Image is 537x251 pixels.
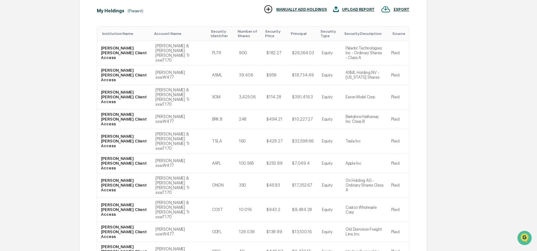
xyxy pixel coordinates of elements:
[342,85,387,109] td: Exxon Mobil Corp.
[387,173,409,198] td: Plaid
[13,92,40,98] span: Data Lookup
[108,50,115,58] button: Start new chat
[263,173,288,198] td: $45.93
[517,230,534,247] iframe: Open customer support
[152,173,208,198] td: [PERSON_NAME] & [PERSON_NAME] [PERSON_NAME] Tr xxxxT170
[97,222,152,242] td: [PERSON_NAME] [PERSON_NAME] Client Access
[97,173,152,198] td: [PERSON_NAME] [PERSON_NAME] Client Access
[6,48,18,60] img: 1746055101610-c473b297-6a78-478c-a979-82029cc54cd1
[97,109,152,129] td: [PERSON_NAME] [PERSON_NAME] Client Access
[43,77,81,89] a: 🗄️Attestations
[387,198,409,222] td: Plaid
[263,222,288,242] td: $138.99
[152,65,208,85] td: [PERSON_NAME] xxxxW477
[342,154,387,173] td: Apple Inc
[387,154,409,173] td: Plaid
[318,173,342,198] td: Equity
[6,13,115,23] p: How can we help?
[265,29,286,38] div: Toggle SortBy
[289,109,318,129] td: $10,227.27
[387,129,409,154] td: Plaid
[235,85,263,109] td: 3,425.06
[342,129,387,154] td: Tesla Inc
[208,65,235,85] td: ASML
[152,198,208,222] td: [PERSON_NAME] & [PERSON_NAME] [PERSON_NAME] Tr xxxxT170
[235,65,263,85] td: 39.406
[289,65,318,85] td: $18,734.49
[263,109,288,129] td: $494.21
[264,4,273,14] img: MANUALLY ADD HOLDINGS
[318,222,342,242] td: Equity
[235,198,263,222] td: 10.016
[318,109,342,129] td: Equity
[152,129,208,154] td: [PERSON_NAME] & [PERSON_NAME] [PERSON_NAME] Tr xxxxT170
[6,92,11,97] div: 🔎
[289,129,318,154] td: $32,598.66
[97,41,152,65] td: [PERSON_NAME] [PERSON_NAME] Client Access
[208,109,235,129] td: BRK.B
[208,129,235,154] td: TSLA
[13,80,41,86] span: Preclearance
[276,7,327,12] div: MANUALLY ADD HOLDINGS
[22,55,80,60] div: We're available if you need us!
[152,222,208,242] td: [PERSON_NAME] xxxxW477
[45,107,77,112] a: Powered byPylon
[318,65,342,85] td: Equity
[208,85,235,109] td: XOM
[342,41,387,65] td: Palantir Technologies Inc - Ordinary Shares - Class A
[52,80,78,86] span: Attestations
[97,198,152,222] td: [PERSON_NAME] [PERSON_NAME] Client Access
[342,222,387,242] td: Old Dominion Freight Line, Inc.
[6,80,11,85] div: 🖐️
[318,41,342,65] td: Equity
[387,41,409,65] td: Plaid
[263,154,288,173] td: $253.99
[208,173,235,198] td: ONON
[4,77,43,89] a: 🖐️Preclearance
[387,109,409,129] td: Plaid
[321,29,339,38] div: Toggle SortBy
[381,4,390,14] img: EXPORT
[263,198,288,222] td: $943.2
[289,222,318,242] td: $13,100.16
[235,154,263,173] td: 100.565
[289,41,318,65] td: $26,364.03
[333,4,339,14] img: UPLOAD REPORT
[289,198,318,222] td: $9,484.28
[152,41,208,65] td: [PERSON_NAME] & [PERSON_NAME] [PERSON_NAME] Tr xxxxT170
[208,154,235,173] td: AAPL
[235,222,263,242] td: 129.039
[154,31,206,36] div: Toggle SortBy
[97,65,152,85] td: [PERSON_NAME] [PERSON_NAME] Client Access
[152,154,208,173] td: [PERSON_NAME] xxxxW477
[152,109,208,129] td: [PERSON_NAME] xxxxW477
[128,8,143,13] div: (Present)
[46,80,51,85] div: 🗄️
[342,7,375,12] div: UPLOAD REPORT
[263,85,288,109] td: $114.28
[387,65,409,85] td: Plaid
[291,31,315,36] div: Toggle SortBy
[63,107,77,112] span: Pylon
[318,129,342,154] td: Equity
[342,65,387,85] td: ASML Holding NV - [US_STATE] Shares
[235,41,263,65] td: 900
[263,41,288,65] td: $182.27
[318,154,342,173] td: Equity
[208,198,235,222] td: COST
[208,222,235,242] td: ODFL
[22,48,104,55] div: Start new chat
[97,129,152,154] td: [PERSON_NAME] [PERSON_NAME] Client Access
[318,198,342,222] td: Equity
[342,173,387,198] td: On Holding AG - Ordinary Shares Class A
[387,222,409,242] td: Plaid
[289,173,318,198] td: $17,352.67
[102,31,149,36] div: Toggle SortBy
[97,154,152,173] td: [PERSON_NAME] [PERSON_NAME] Client Access
[344,31,385,36] div: Toggle SortBy
[211,29,233,38] div: Toggle SortBy
[235,129,263,154] td: 160
[263,129,288,154] td: $429.27
[394,7,409,12] div: EXPORT
[208,41,235,65] td: PLTR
